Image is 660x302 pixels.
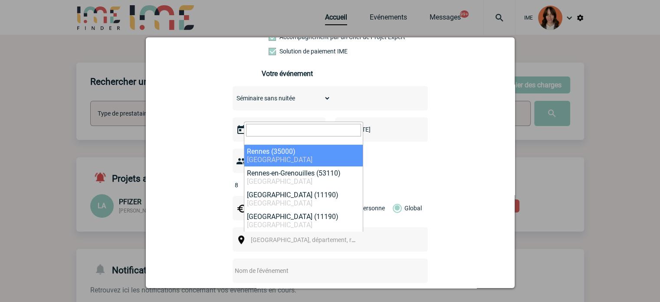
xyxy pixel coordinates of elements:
[247,156,312,164] span: [GEOGRAPHIC_DATA]
[244,145,363,166] li: Rennes (35000)
[244,188,363,210] li: [GEOGRAPHIC_DATA] (11190)
[247,177,312,186] span: [GEOGRAPHIC_DATA]
[251,236,371,243] span: [GEOGRAPHIC_DATA], département, région...
[262,70,398,78] h3: Votre événement
[244,166,363,188] li: Rennes-en-Grenouilles (53110)
[393,196,398,220] label: Global
[247,199,312,207] span: [GEOGRAPHIC_DATA]
[247,221,312,229] span: [GEOGRAPHIC_DATA]
[233,265,405,276] input: Nom de l'événement
[233,179,314,191] input: Nombre de participants
[269,48,307,55] label: Conformité aux process achat client, Prise en charge de la facturation, Mutualisation de plusieur...
[269,33,307,40] label: Prestation payante
[351,124,410,135] input: Date de fin
[244,210,363,232] li: [GEOGRAPHIC_DATA] (11190)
